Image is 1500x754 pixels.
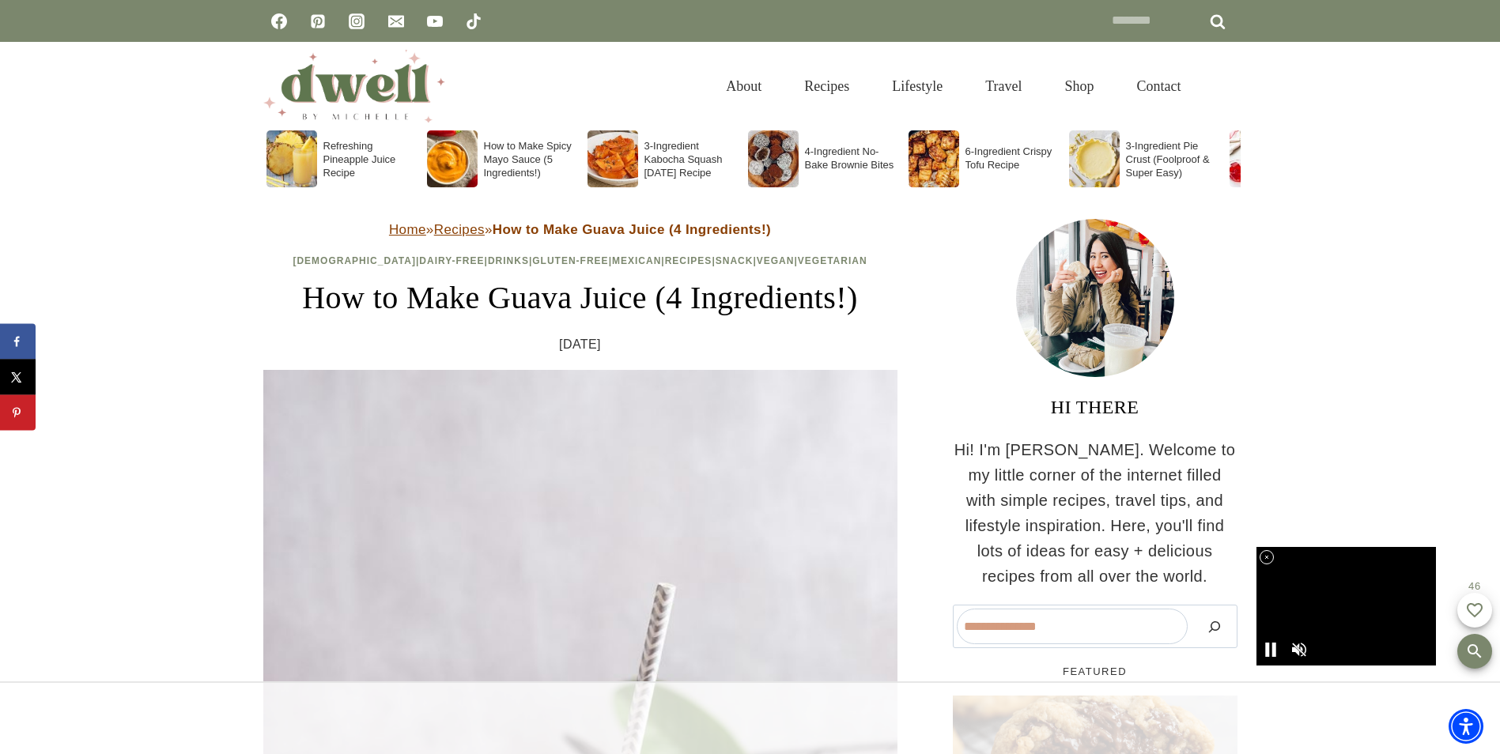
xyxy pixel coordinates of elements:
a: Recipes [665,255,712,266]
a: Dairy-Free [419,255,484,266]
a: Home [389,222,426,237]
a: Mexican [612,255,661,266]
div: Accessibility Menu [1449,709,1483,744]
a: Shop [1043,61,1115,112]
a: Recipes [434,222,485,237]
iframe: Advertisement [463,683,1038,754]
span: » » [389,222,771,237]
h3: HI THERE [953,393,1237,421]
h1: How to Make Guava Juice (4 Ingredients!) [263,274,897,322]
h5: FEATURED [953,664,1237,680]
a: Lifestyle [871,61,964,112]
a: Drinks [488,255,529,266]
a: [DEMOGRAPHIC_DATA] [293,255,416,266]
a: Recipes [783,61,871,112]
strong: How to Make Guava Juice (4 Ingredients!) [493,222,771,237]
p: Hi! I'm [PERSON_NAME]. Welcome to my little corner of the internet filled with simple recipes, tr... [953,437,1237,589]
a: Vegetarian [798,255,867,266]
a: Snack [716,255,754,266]
a: Travel [964,61,1043,112]
a: Pinterest [302,6,334,37]
a: Instagram [341,6,372,37]
time: [DATE] [559,334,601,355]
img: DWELL by michelle [263,50,445,123]
a: Facebook [263,6,295,37]
a: About [705,61,783,112]
span: | | | | | | | | [293,255,867,266]
a: Gluten-Free [532,255,608,266]
a: Vegan [757,255,795,266]
a: Contact [1116,61,1203,112]
a: Email [380,6,412,37]
a: YouTube [419,6,451,37]
a: TikTok [458,6,489,37]
nav: Primary Navigation [705,61,1202,112]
